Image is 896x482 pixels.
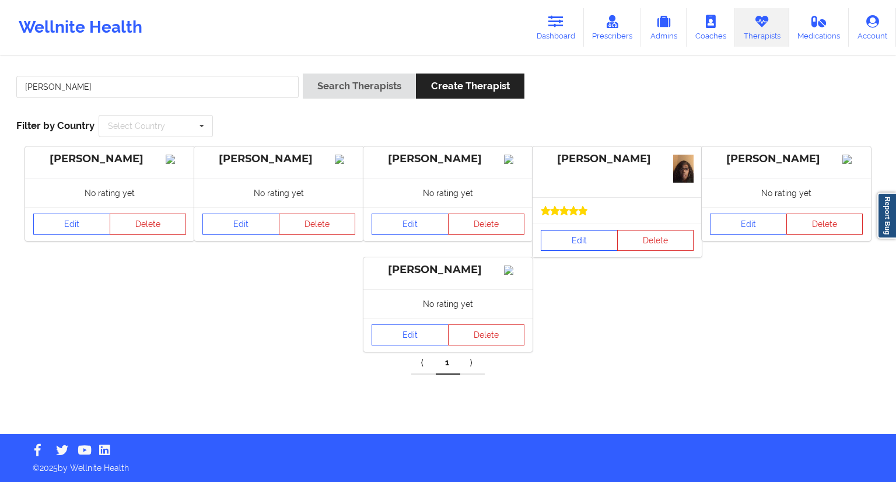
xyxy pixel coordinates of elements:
a: Next item [460,351,485,375]
a: Previous item [411,351,436,375]
div: [PERSON_NAME] [372,152,524,166]
div: No rating yet [363,289,533,318]
a: Report Bug [877,193,896,239]
img: Image%2Fplaceholer-image.png [504,266,524,275]
div: No rating yet [702,179,871,207]
button: Delete [448,214,525,235]
a: Edit [33,214,110,235]
button: Delete [786,214,863,235]
div: [PERSON_NAME] [202,152,355,166]
div: [PERSON_NAME] [710,152,863,166]
a: Edit [372,324,449,345]
a: 1 [436,351,460,375]
img: fJhX8SYNXUw52VQ2UZnHWce6LGd07UnQpdDL9_DpS0o.jpeg [673,155,694,183]
a: Edit [541,230,618,251]
a: Account [849,8,896,47]
div: [PERSON_NAME] [33,152,186,166]
button: Delete [279,214,356,235]
a: Coaches [687,8,735,47]
div: [PERSON_NAME] [372,263,524,277]
div: Select Country [108,122,165,130]
div: No rating yet [25,179,194,207]
img: Image%2Fplaceholer-image.png [335,155,355,164]
a: Admins [641,8,687,47]
button: Delete [617,230,694,251]
a: Prescribers [584,8,642,47]
span: Filter by Country [16,120,94,131]
div: Pagination Navigation [411,351,485,375]
a: Therapists [735,8,789,47]
div: [PERSON_NAME] [541,152,694,166]
a: Medications [789,8,849,47]
button: Delete [110,214,187,235]
img: Image%2Fplaceholer-image.png [166,155,186,164]
a: Edit [372,214,449,235]
div: No rating yet [194,179,363,207]
p: © 2025 by Wellnite Health [24,454,871,474]
button: Search Therapists [303,74,416,99]
a: Edit [710,214,787,235]
a: Dashboard [528,8,584,47]
button: Create Therapist [416,74,524,99]
input: Search Keywords [16,76,299,98]
img: Image%2Fplaceholer-image.png [504,155,524,164]
img: Image%2Fplaceholer-image.png [842,155,863,164]
button: Delete [448,324,525,345]
div: No rating yet [363,179,533,207]
a: Edit [202,214,279,235]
